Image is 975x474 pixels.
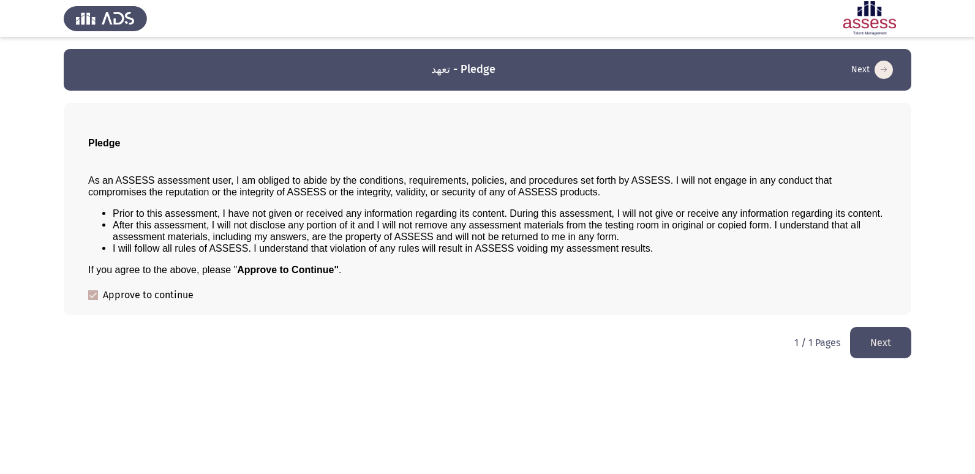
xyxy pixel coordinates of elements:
[828,1,911,36] img: Assessment logo of ASSESS Employability - EBI
[88,138,120,148] span: Pledge
[850,327,911,358] button: load next page
[113,208,883,219] span: Prior to this assessment, I have not given or received any information regarding its content. Dur...
[103,288,194,303] span: Approve to continue
[64,1,147,36] img: Assess Talent Management logo
[88,175,832,197] span: As an ASSESS assessment user, I am obliged to abide by the conditions, requirements, policies, an...
[237,265,339,275] b: Approve to Continue"
[113,243,653,254] span: I will follow all rules of ASSESS. I understand that violation of any rules will result in ASSESS...
[113,220,860,242] span: After this assessment, I will not disclose any portion of it and I will not remove any assessment...
[88,265,341,275] span: If you agree to the above, please " .
[848,60,897,80] button: load next page
[794,337,840,348] p: 1 / 1 Pages
[431,62,495,77] h3: تعهد - Pledge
